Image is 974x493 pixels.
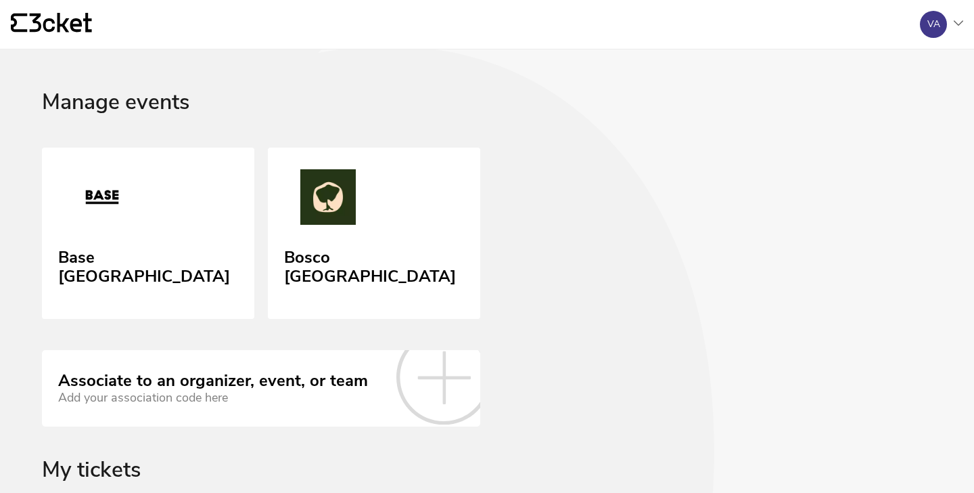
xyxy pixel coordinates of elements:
div: Associate to an organizer, event, or team [58,372,368,391]
div: Bosco [GEOGRAPHIC_DATA] [284,243,464,286]
div: Manage events [42,90,932,148]
div: Base [GEOGRAPHIC_DATA] [58,243,238,286]
a: Base Porto Base [GEOGRAPHIC_DATA] [42,148,254,320]
div: VA [927,19,940,30]
a: {' '} [11,13,92,36]
g: {' '} [11,14,27,33]
a: Associate to an organizer, event, or team Add your association code here [42,350,480,426]
div: Add your association code here [58,391,368,405]
a: Bosco Porto Bosco [GEOGRAPHIC_DATA] [268,148,480,320]
img: Base Porto [58,169,146,230]
img: Bosco Porto [284,169,372,230]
